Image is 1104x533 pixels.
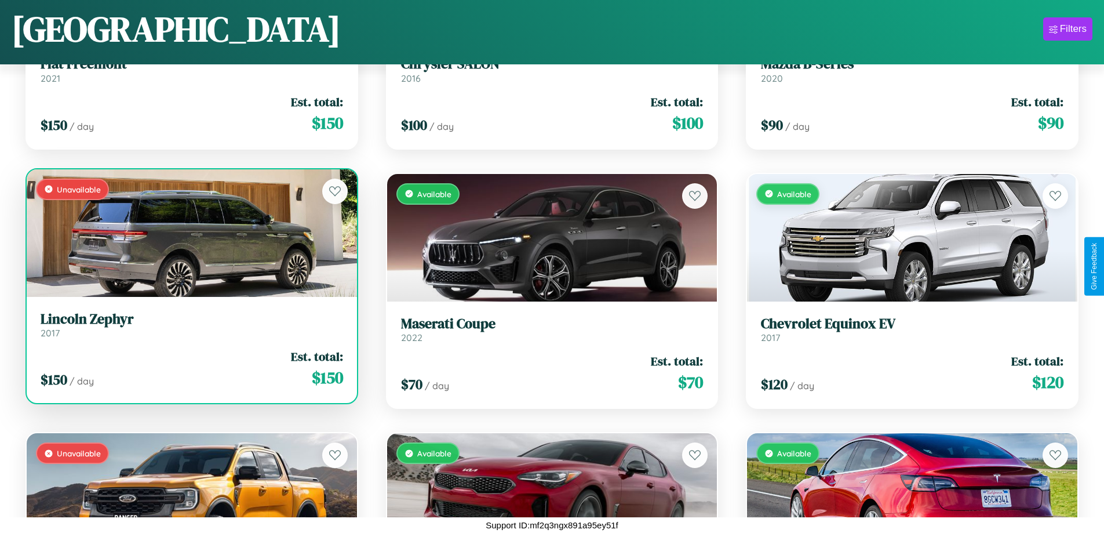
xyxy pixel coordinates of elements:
[41,327,60,339] span: 2017
[417,448,451,458] span: Available
[41,370,67,389] span: $ 150
[761,316,1063,332] h3: Chevrolet Equinox EV
[41,115,67,135] span: $ 150
[486,517,618,533] p: Support ID: mf2q3ngx891a95ey51f
[291,348,343,365] span: Est. total:
[678,371,703,394] span: $ 70
[761,375,788,394] span: $ 120
[1032,371,1063,394] span: $ 120
[312,111,343,135] span: $ 150
[401,56,704,84] a: Chrysler SALON2016
[1060,23,1087,35] div: Filters
[401,332,422,343] span: 2022
[761,332,780,343] span: 2017
[761,115,783,135] span: $ 90
[761,316,1063,344] a: Chevrolet Equinox EV2017
[57,448,101,458] span: Unavailable
[761,56,1063,84] a: Mazda B-Series2020
[41,311,343,328] h3: Lincoln Zephyr
[785,121,810,132] span: / day
[401,56,704,72] h3: Chrysler SALON
[401,72,421,84] span: 2016
[401,316,704,344] a: Maserati Coupe2022
[761,72,783,84] span: 2020
[12,5,341,53] h1: [GEOGRAPHIC_DATA]
[429,121,454,132] span: / day
[41,56,343,84] a: Fiat Freemont2021
[651,93,703,110] span: Est. total:
[401,375,422,394] span: $ 70
[291,93,343,110] span: Est. total:
[790,380,814,391] span: / day
[1011,93,1063,110] span: Est. total:
[41,56,343,72] h3: Fiat Freemont
[401,115,427,135] span: $ 100
[41,72,60,84] span: 2021
[651,353,703,369] span: Est. total:
[1038,111,1063,135] span: $ 90
[777,189,811,199] span: Available
[41,311,343,339] a: Lincoln Zephyr2017
[401,316,704,332] h3: Maserati Coupe
[777,448,811,458] span: Available
[70,375,94,387] span: / day
[1090,243,1098,290] div: Give Feedback
[425,380,449,391] span: / day
[1011,353,1063,369] span: Est. total:
[1043,17,1092,41] button: Filters
[761,56,1063,72] h3: Mazda B-Series
[672,111,703,135] span: $ 100
[57,184,101,194] span: Unavailable
[70,121,94,132] span: / day
[312,366,343,389] span: $ 150
[417,189,451,199] span: Available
